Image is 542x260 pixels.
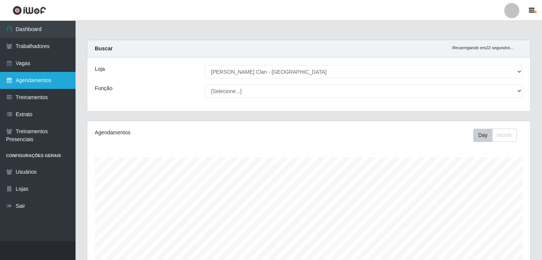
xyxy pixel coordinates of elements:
button: Day [473,129,493,142]
i: Recarregando em 22 segundos... [452,45,514,50]
div: Toolbar with button groups [473,129,523,142]
div: Agendamentos [95,129,267,137]
label: Loja [95,65,105,73]
img: CoreUI Logo [12,6,46,15]
strong: Buscar [95,45,113,51]
div: First group [473,129,517,142]
button: Month [492,129,517,142]
label: Função [95,84,113,92]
